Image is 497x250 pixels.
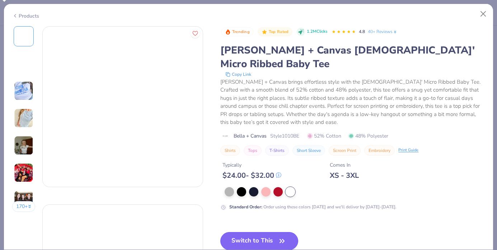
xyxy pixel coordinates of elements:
[364,145,395,156] button: Embroidery
[269,30,289,34] span: Top Rated
[220,43,485,71] div: [PERSON_NAME] + Canvas [DEMOGRAPHIC_DATA]' Micro Ribbed Baby Tee
[14,108,33,128] img: User generated content
[262,29,267,35] img: Top Rated sort
[244,145,262,156] button: Tops
[232,30,250,34] span: Trending
[329,145,361,156] button: Screen Print
[223,71,253,78] button: copy to clipboard
[368,28,398,35] a: 40+ Reviews
[258,27,292,37] button: Badge Button
[234,132,267,140] span: Bella + Canvas
[220,145,240,156] button: Shirts
[229,204,262,210] strong: Standard Order :
[14,190,33,210] img: User generated content
[229,204,397,210] div: Order using these colors [DATE] and we'll deliver by [DATE]-[DATE].
[477,7,490,21] button: Close
[292,145,325,156] button: Short Sleeve
[330,161,359,169] div: Comes In
[12,201,36,212] button: 170+
[222,171,281,180] div: $ 24.00 - $ 32.00
[332,26,356,38] div: 4.8 Stars
[330,171,359,180] div: XS - 3XL
[191,29,200,38] button: Like
[14,81,33,101] img: User generated content
[225,29,231,35] img: Trending sort
[222,161,281,169] div: Typically
[14,136,33,155] img: User generated content
[12,12,39,20] div: Products
[14,163,33,182] img: User generated content
[398,147,418,153] div: Print Guide
[220,78,485,126] div: [PERSON_NAME] + Canvas brings effortless style with the [DEMOGRAPHIC_DATA]' Micro Ribbed Baby Tee...
[348,132,388,140] span: 48% Polyester
[270,132,299,140] span: Style 1010BE
[307,29,327,35] span: 1.2M Clicks
[220,133,230,139] img: brand logo
[359,29,365,34] span: 4.8
[220,232,298,250] button: Switch to This
[221,27,253,37] button: Badge Button
[307,132,341,140] span: 52% Cotton
[265,145,289,156] button: T-Shirts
